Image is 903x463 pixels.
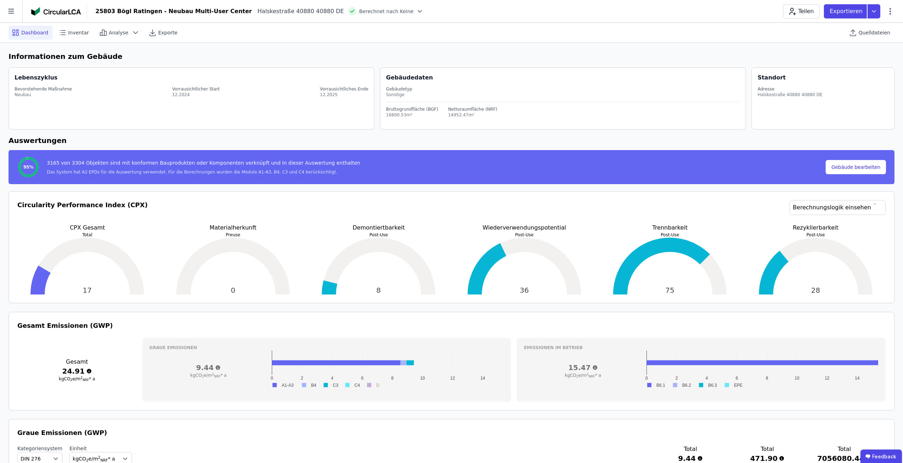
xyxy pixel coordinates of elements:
sub: 2 [202,375,204,378]
div: Lebenszyklus [15,73,57,82]
sub: NRF [214,375,220,378]
p: Preuse [163,232,303,238]
div: Vorrausichtliches Ende [320,86,368,92]
span: kgCO e/m * a [190,373,226,378]
div: Adresse [758,86,822,92]
span: kgCO e/m * a [73,456,115,462]
div: 16800.53m² [386,112,438,118]
div: Nettoraumfläche (NRF) [448,106,497,112]
p: Demontiertbarkeit [309,224,449,232]
h3: 24.91 [17,366,137,376]
h6: Auswertungen [9,135,894,146]
h3: 9.44 [149,363,268,373]
div: 14952.47m² [448,112,497,118]
sup: 2 [212,373,214,376]
p: Post-Use [600,232,740,238]
sub: NRF [100,458,108,462]
div: Gebäudetyp [386,86,740,92]
h3: 15.47 [524,363,642,373]
p: CPX Gesamt [17,224,158,232]
div: Gebäudedaten [386,73,745,82]
span: Quelldateien [859,29,890,36]
h3: Gesamt Emissionen (GWP) [17,321,886,331]
div: 3165 von 3304 Objekten sind mit konformen Bauprodukten oder Komponenten verknüpft und in dieser A... [47,159,360,169]
img: Concular [31,7,81,16]
div: Standort [758,73,786,82]
p: Exportieren [830,7,864,16]
span: kgCO e/m * a [59,376,95,381]
h3: Total [663,445,717,453]
sub: 2 [576,375,578,378]
span: kgCO e/m * a [565,373,601,378]
p: Total [17,232,158,238]
span: Berechnet nach Keine [359,8,413,15]
sup: 2 [587,373,589,376]
div: Halskestraße 40880 40880 DE [252,7,344,16]
p: Post-Use [746,232,886,238]
span: Inventar [68,29,89,36]
div: Neubau [15,92,72,98]
h6: Informationen zum Gebäude [9,51,894,62]
label: Kategoriensystem [17,445,62,452]
div: Vorrausichtlicher Start [172,86,220,92]
div: Sonstige [386,92,740,98]
div: Das System hat A2 EPDs für die Auswertung verwendet. Für die Berechnungen wurden die Module A1-A3... [47,169,360,175]
sub: NRF [589,375,595,378]
h3: Circularity Performance Index (CPX) [17,200,148,224]
h3: Emissionen im betrieb [524,345,879,351]
span: Dashboard [21,29,48,36]
div: 12.2025 [320,92,368,98]
h3: Graue Emissionen (GWP) [17,428,886,438]
p: Trennbarkeit [600,224,740,232]
span: Exporte [158,29,177,36]
a: Berechnungslogik einsehen [789,200,886,215]
sup: 2 [81,376,83,380]
span: 95% [23,164,34,170]
label: Einheit [70,445,132,452]
div: 25803 Bögl Ratingen - Neubau Multi-User Center [95,7,252,16]
sub: 2 [86,458,89,462]
p: Wiederverwendungspotential [455,224,595,232]
h3: Graue Emissionen [149,345,504,351]
div: 12.2024 [172,92,220,98]
div: Bruttogrundfläche (BGF) [386,106,438,112]
h3: Gesamt [17,358,137,366]
span: Analyse [109,29,128,36]
sup: 2 [98,455,100,459]
div: Bevorstehende Maßnahme [15,86,72,92]
span: DIN 276 [21,455,41,462]
h3: Total [817,445,871,453]
div: Halskestraße 40880 40880 DE [758,92,822,98]
sub: NRF [83,378,89,382]
p: Materialherkunft [163,224,303,232]
h3: Total [740,445,794,453]
button: Teilen [783,4,820,18]
button: Gebäude bearbeiten [826,160,886,174]
p: Post-Use [309,232,449,238]
p: Post-Use [455,232,595,238]
sub: 2 [70,378,72,382]
p: Rezyklierbarkeit [746,224,886,232]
